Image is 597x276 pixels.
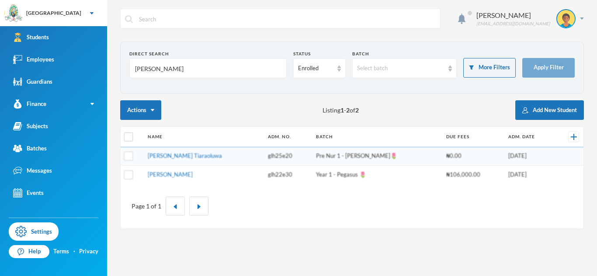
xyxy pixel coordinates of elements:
div: Employees [13,55,54,64]
div: Guardians [13,77,52,86]
div: Batch [352,51,457,57]
td: Pre Nur 1 - [PERSON_NAME]🌷 [312,147,442,166]
a: [PERSON_NAME] Tiaraoluwa [148,152,222,159]
input: Search [138,9,436,29]
b: 2 [355,106,359,114]
th: Adm. No. [264,127,312,147]
div: Messages [13,166,52,175]
img: logo [5,5,22,22]
div: Batches [13,144,47,153]
div: [PERSON_NAME] [476,10,550,20]
th: Adm. Date [504,127,555,147]
b: 1 [340,106,344,114]
td: glh22e30 [264,165,312,184]
div: Select batch [357,64,444,73]
div: Events [13,188,44,198]
button: More Filters [463,58,516,78]
td: [DATE] [504,165,555,184]
img: search [125,15,133,23]
td: glh25e20 [264,147,312,166]
img: + [571,134,577,140]
div: Page 1 of 1 [132,201,161,211]
b: 2 [346,106,350,114]
th: Name [143,127,264,147]
td: ₦0.00 [442,147,504,166]
img: STUDENT [557,10,575,27]
th: Due Fees [442,127,504,147]
div: · [73,247,75,256]
td: ₦106,000.00 [442,165,504,184]
div: [EMAIL_ADDRESS][DOMAIN_NAME] [476,20,550,27]
div: Direct Search [129,51,287,57]
div: Finance [13,99,46,109]
a: Help [9,245,49,258]
a: [PERSON_NAME] [148,171,193,178]
div: [GEOGRAPHIC_DATA] [26,9,81,17]
input: Name, Admin No, Phone number, Email Address [134,59,282,78]
div: Subjects [13,122,48,131]
button: Actions [120,100,161,120]
th: Batch [312,127,442,147]
a: Privacy [79,247,98,256]
a: Terms [53,247,69,256]
td: [DATE] [504,147,555,166]
span: Listing - of [323,106,359,115]
div: Status [293,51,346,57]
button: Apply Filter [522,58,575,78]
a: Settings [9,222,59,241]
div: Students [13,33,49,42]
td: Year 1 - Pegasus 🌷 [312,165,442,184]
button: Add New Student [515,100,584,120]
div: Enrolled [298,64,333,73]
